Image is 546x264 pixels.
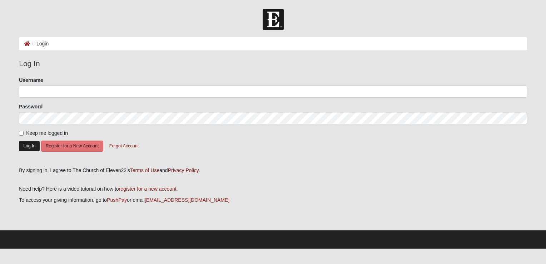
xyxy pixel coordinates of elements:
[26,130,68,136] span: Keep me logged in
[19,58,527,69] legend: Log In
[263,9,284,30] img: Church of Eleven22 Logo
[107,197,127,203] a: PushPay
[30,40,49,48] li: Login
[145,197,229,203] a: [EMAIL_ADDRESS][DOMAIN_NAME]
[19,196,527,204] p: To access your giving information, go to or email
[119,186,177,192] a: register for a new account
[19,103,43,110] label: Password
[19,185,527,193] p: Need help? Here is a video tutorial on how to .
[105,141,143,152] button: Forgot Account
[130,167,159,173] a: Terms of Use
[168,167,199,173] a: Privacy Policy
[19,141,40,151] button: Log In
[19,167,527,174] div: By signing in, I agree to The Church of Eleven22's and .
[19,77,43,84] label: Username
[41,141,103,152] button: Register for a New Account
[19,131,24,136] input: Keep me logged in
